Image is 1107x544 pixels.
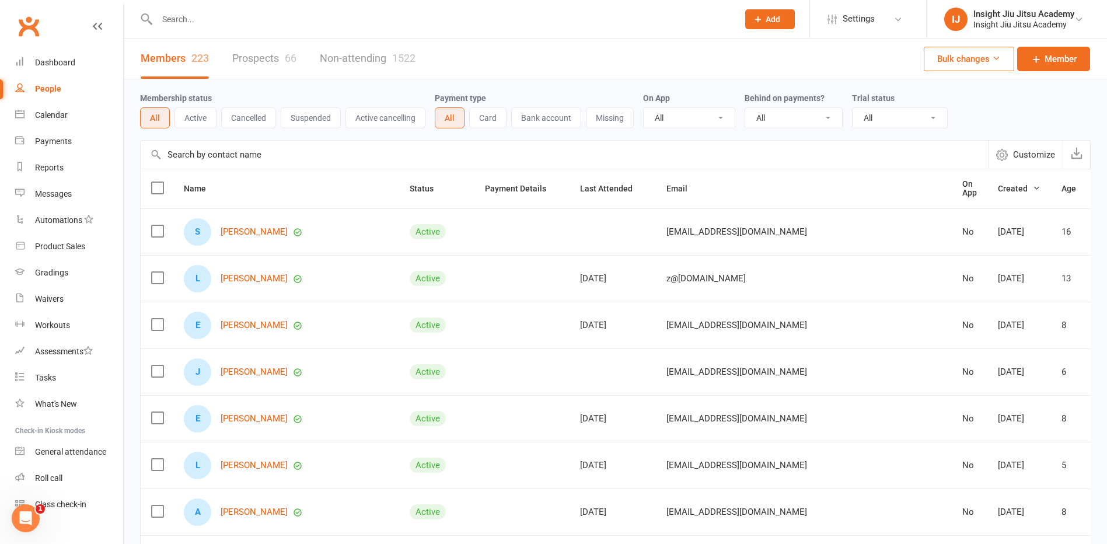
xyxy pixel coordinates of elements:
span: Add [766,15,780,24]
div: Evelyn [184,312,211,339]
div: Active [410,504,446,519]
iframe: Intercom live chat [12,504,40,532]
a: Automations [15,207,123,233]
button: Bank account [511,107,581,128]
div: Class check-in [35,500,86,509]
span: Age [1061,184,1089,193]
div: IJ [944,8,968,31]
div: Active [410,458,446,473]
div: Laith [184,265,211,292]
div: Active [410,271,446,286]
div: [DATE] [580,274,645,284]
span: [EMAIL_ADDRESS][DOMAIN_NAME] [666,314,807,336]
label: On App [643,93,670,103]
button: Active cancelling [345,107,425,128]
div: Active [410,364,446,379]
a: [PERSON_NAME] [221,320,288,330]
div: No [962,461,977,470]
a: Gradings [15,260,123,286]
div: Assessments [35,347,93,356]
div: [DATE] [998,461,1040,470]
button: Card [469,107,507,128]
a: Workouts [15,312,123,339]
div: Jonathan [184,358,211,386]
div: What's New [35,399,77,409]
span: 1 [36,504,45,514]
div: Active [410,318,446,333]
div: Waivers [35,294,64,304]
a: Product Sales [15,233,123,260]
div: No [962,274,977,284]
div: 16 [1061,227,1089,237]
div: Product Sales [35,242,85,251]
span: Email [666,184,700,193]
div: 6 [1061,367,1089,377]
div: Tasks [35,373,56,382]
div: Steve [184,218,211,246]
span: [EMAIL_ADDRESS][DOMAIN_NAME] [666,407,807,430]
button: Name [184,182,219,196]
div: [DATE] [580,507,645,517]
button: Add [745,9,795,29]
span: Payment Details [485,184,559,193]
div: 8 [1061,414,1089,424]
a: [PERSON_NAME] [221,461,288,470]
a: [PERSON_NAME] [221,414,288,424]
button: Cancelled [221,107,276,128]
input: Search... [153,11,730,27]
div: Roll call [35,473,62,483]
a: [PERSON_NAME] [221,507,288,517]
div: No [962,320,977,330]
div: No [962,414,977,424]
span: [EMAIL_ADDRESS][DOMAIN_NAME] [666,221,807,243]
div: Active [410,224,446,239]
div: General attendance [35,447,106,456]
div: Automations [35,215,82,225]
a: [PERSON_NAME] [221,367,288,377]
button: Email [666,182,700,196]
a: Member [1017,47,1090,71]
button: Customize [988,141,1063,169]
span: Last Attended [580,184,645,193]
div: [DATE] [998,367,1040,377]
div: [DATE] [998,320,1040,330]
div: 66 [285,52,296,64]
a: Class kiosk mode [15,491,123,518]
div: Dashboard [35,58,75,67]
button: All [140,107,170,128]
span: Settings [843,6,875,32]
button: Bulk changes [924,47,1014,71]
div: [DATE] [998,414,1040,424]
div: No [962,227,977,237]
span: Created [998,184,1040,193]
a: Waivers [15,286,123,312]
label: Membership status [140,93,212,103]
div: Messages [35,189,72,198]
a: Dashboard [15,50,123,76]
span: Name [184,184,219,193]
span: Customize [1013,148,1055,162]
div: Lilah [184,452,211,479]
a: [PERSON_NAME] [221,227,288,237]
div: No [962,367,977,377]
button: Age [1061,182,1089,196]
span: Status [410,184,446,193]
button: Active [174,107,216,128]
div: Active [410,411,446,426]
a: People [15,76,123,102]
button: Suspended [281,107,341,128]
a: General attendance kiosk mode [15,439,123,465]
div: 5 [1061,461,1089,470]
a: Messages [15,181,123,207]
button: Last Attended [580,182,645,196]
div: People [35,84,61,93]
div: Gradings [35,268,68,277]
label: Payment type [435,93,486,103]
a: Reports [15,155,123,181]
span: [EMAIL_ADDRESS][DOMAIN_NAME] [666,501,807,523]
a: Prospects66 [232,39,296,79]
a: Clubworx [14,12,43,41]
div: No [962,507,977,517]
span: [EMAIL_ADDRESS][DOMAIN_NAME] [666,454,807,476]
a: Roll call [15,465,123,491]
